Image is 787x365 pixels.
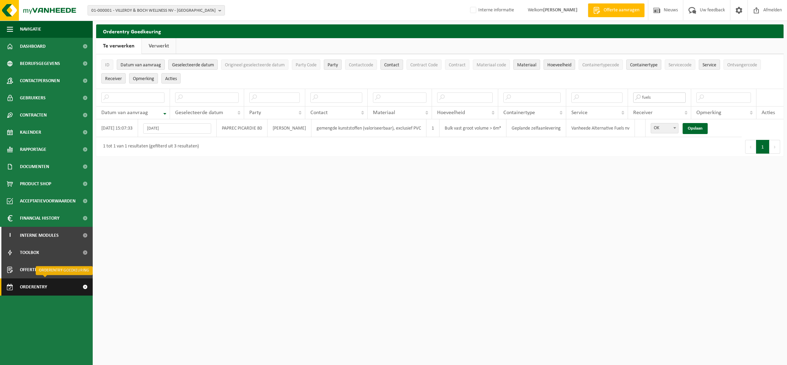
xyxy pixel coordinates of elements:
span: 01-000001 - VILLEROY & BOCH WELLNESS NV - [GEOGRAPHIC_DATA] [91,5,216,16]
span: OK [651,123,678,133]
span: Containertypecode [582,63,619,68]
span: Documenten [20,158,49,175]
span: Containertype [503,110,535,115]
td: Vanheede Alternative Fuels nv [566,119,635,137]
button: Origineel geselecteerde datumOrigineel geselecteerde datum: Activate to sort [221,59,288,70]
span: Contracten [20,107,47,124]
span: Orderentry Goedkeuring [20,278,78,296]
button: ContractContract: Activate to sort [445,59,469,70]
button: ServicecodeServicecode: Activate to sort [665,59,695,70]
span: Datum van aanvraag [101,110,148,115]
span: Party [328,63,338,68]
span: Interne modules [20,227,59,244]
span: Party Code [296,63,317,68]
span: Hoeveelheid [547,63,571,68]
button: MateriaalMateriaal: Activate to sort [513,59,540,70]
span: I [7,227,13,244]
span: OK [651,123,678,133]
button: Materiaal codeMateriaal code: Activate to sort [473,59,510,70]
a: Verwerkt [142,38,176,54]
a: Te verwerken [96,38,141,54]
td: Geplande zelfaanlevering [506,119,566,137]
span: Service [571,110,588,115]
button: Geselecteerde datumGeselecteerde datum: Activate to sort [168,59,218,70]
a: Offerte aanvragen [588,3,645,17]
a: Opslaan [683,123,708,134]
button: Datum van aanvraagDatum van aanvraag: Activate to remove sorting [117,59,165,70]
button: ContactContact: Activate to sort [380,59,403,70]
span: Contactpersonen [20,72,60,89]
button: Contract CodeContract Code: Activate to sort [407,59,442,70]
span: Contact [384,63,399,68]
span: Materiaal [517,63,536,68]
label: Interne informatie [469,5,514,15]
span: Receiver [105,76,122,81]
span: Gebruikers [20,89,46,107]
td: gemengde kunststoffen (valoriseerbaar), exclusief PVC [311,119,426,137]
span: Materiaal [373,110,395,115]
span: ID [105,63,110,68]
button: OntvangercodeOntvangercode: Activate to sort [723,59,761,70]
td: 1 [426,119,440,137]
button: Acties [161,73,181,84]
button: IDID: Activate to sort [101,59,113,70]
span: Toolbox [20,244,39,261]
span: Acties [165,76,177,81]
td: [PERSON_NAME] [267,119,311,137]
h2: Orderentry Goedkeuring [96,24,784,38]
span: Contact [310,110,328,115]
span: Opmerking [696,110,721,115]
span: Navigatie [20,21,41,38]
span: Product Shop [20,175,51,192]
button: Next [769,140,780,154]
button: HoeveelheidHoeveelheid: Activate to sort [544,59,575,70]
td: Bulk vast groot volume > 6m³ [440,119,506,137]
button: 01-000001 - VILLEROY & BOCH WELLNESS NV - [GEOGRAPHIC_DATA] [88,5,225,15]
span: Bedrijfsgegevens [20,55,60,72]
span: Geselecteerde datum [175,110,223,115]
button: ServiceService: Activate to sort [699,59,720,70]
strong: [PERSON_NAME] [543,8,578,13]
button: OpmerkingOpmerking: Activate to sort [129,73,158,84]
button: Previous [745,140,756,154]
span: Offerte aanvragen [602,7,641,14]
span: Offerte aanvragen [20,261,64,278]
span: Containertype [630,63,658,68]
span: Materiaal code [477,63,506,68]
span: Datum van aanvraag [121,63,161,68]
span: Kalender [20,124,41,141]
span: Party [249,110,261,115]
span: Hoeveelheid [437,110,465,115]
span: Origineel geselecteerde datum [225,63,285,68]
span: Rapportage [20,141,46,158]
span: Dashboard [20,38,46,55]
span: Service [703,63,716,68]
button: ContainertypeContainertype: Activate to sort [626,59,661,70]
button: ContactcodeContactcode: Activate to sort [345,59,377,70]
td: PAPREC PICARDIE 80 [217,119,267,137]
span: Geselecteerde datum [172,63,214,68]
button: 1 [756,140,769,154]
span: Contract [449,63,466,68]
td: [DATE] 15:07:33 [96,119,138,137]
span: Receiver [633,110,653,115]
button: PartyParty: Activate to sort [324,59,342,70]
button: Party CodeParty Code: Activate to sort [292,59,320,70]
button: ContainertypecodeContainertypecode: Activate to sort [579,59,623,70]
span: Acties [762,110,775,115]
span: Contactcode [349,63,373,68]
span: Ontvangercode [727,63,757,68]
span: Servicecode [669,63,692,68]
span: Acceptatievoorwaarden [20,192,76,210]
div: 1 tot 1 van 1 resultaten (gefilterd uit 3 resultaten) [100,141,199,153]
span: Opmerking [133,76,154,81]
button: ReceiverReceiver: Activate to sort [101,73,126,84]
span: Contract Code [410,63,438,68]
span: Financial History [20,210,59,227]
